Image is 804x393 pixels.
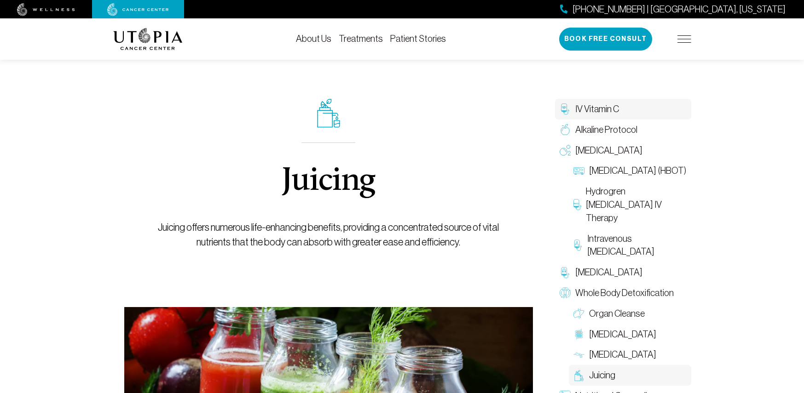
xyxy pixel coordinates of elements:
img: Juicing [573,370,584,381]
img: Colon Therapy [573,329,584,340]
a: Organ Cleanse [569,303,691,324]
p: Juicing offers numerous life-enhancing benefits, providing a concentrated source of vital nutrien... [145,220,512,250]
a: Treatments [339,34,383,44]
a: Alkaline Protocol [555,120,691,140]
a: [PHONE_NUMBER] | [GEOGRAPHIC_DATA], [US_STATE] [560,3,786,16]
span: Organ Cleanse [589,307,645,320]
img: Whole Body Detoxification [560,287,571,298]
span: Whole Body Detoxification [575,286,674,300]
img: Hyperbaric Oxygen Therapy (HBOT) [573,165,584,177]
img: cancer center [107,3,169,16]
img: Oxygen Therapy [560,145,571,156]
img: Organ Cleanse [573,308,584,319]
a: [MEDICAL_DATA] [569,344,691,365]
span: Intravenous [MEDICAL_DATA] [587,232,686,259]
a: Whole Body Detoxification [555,283,691,303]
span: [MEDICAL_DATA] [589,348,656,361]
img: Intravenous Ozone Therapy [573,239,583,251]
img: Hydrogren Peroxide IV Therapy [573,199,581,210]
span: [MEDICAL_DATA] [589,328,656,341]
img: Chelation Therapy [560,267,571,278]
img: Alkaline Protocol [560,124,571,135]
span: [PHONE_NUMBER] | [GEOGRAPHIC_DATA], [US_STATE] [573,3,786,16]
a: Intravenous [MEDICAL_DATA] [569,228,691,262]
span: Hydrogren [MEDICAL_DATA] IV Therapy [586,185,687,224]
a: [MEDICAL_DATA] [555,140,691,161]
span: Juicing [589,369,615,382]
h1: Juicing [282,165,375,198]
img: icon-hamburger [677,35,691,43]
a: IV Vitamin C [555,99,691,120]
a: [MEDICAL_DATA] (HBOT) [569,160,691,181]
span: IV Vitamin C [575,103,619,116]
span: [MEDICAL_DATA] [575,266,642,279]
a: [MEDICAL_DATA] [569,324,691,345]
button: Book Free Consult [559,28,652,51]
a: Patient Stories [390,34,446,44]
img: IV Vitamin C [560,103,571,114]
a: [MEDICAL_DATA] [555,262,691,283]
a: Juicing [569,365,691,386]
img: icon [317,99,340,128]
img: Lymphatic Massage [573,349,584,360]
span: [MEDICAL_DATA] (HBOT) [589,164,686,177]
img: wellness [17,3,75,16]
span: [MEDICAL_DATA] [575,144,642,157]
img: logo [113,28,183,50]
a: About Us [296,34,331,44]
a: Hydrogren [MEDICAL_DATA] IV Therapy [569,181,691,228]
span: Alkaline Protocol [575,123,637,137]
